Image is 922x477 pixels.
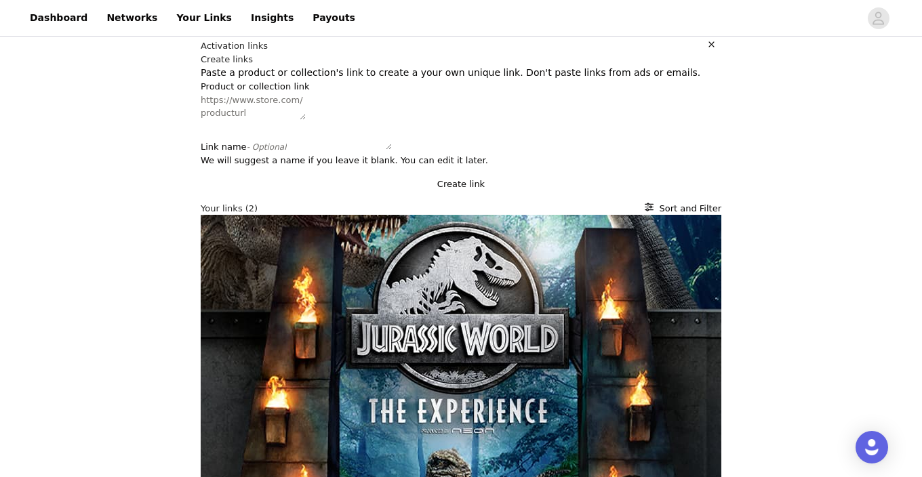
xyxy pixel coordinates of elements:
h2: Create links [201,53,721,66]
label: Product or collection link [201,81,309,91]
div: We will suggest a name if you leave it blank. You can edit it later. [201,154,721,167]
span: - Optional [247,142,287,152]
a: Dashboard [22,3,96,33]
h1: Activation links [201,39,268,53]
label: Link name [201,142,287,152]
button: Create link [201,178,721,191]
a: Payouts [304,3,363,33]
a: Your Links [168,3,240,33]
a: Insights [243,3,302,33]
p: Paste a product or collection's link to create a your own unique link. Don't paste links from ads... [201,66,721,80]
a: Networks [98,3,165,33]
button: Sort and Filter [645,202,721,215]
div: Open Intercom Messenger [856,431,888,463]
h2: Your links (2) [201,202,258,215]
div: avatar [872,7,885,29]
